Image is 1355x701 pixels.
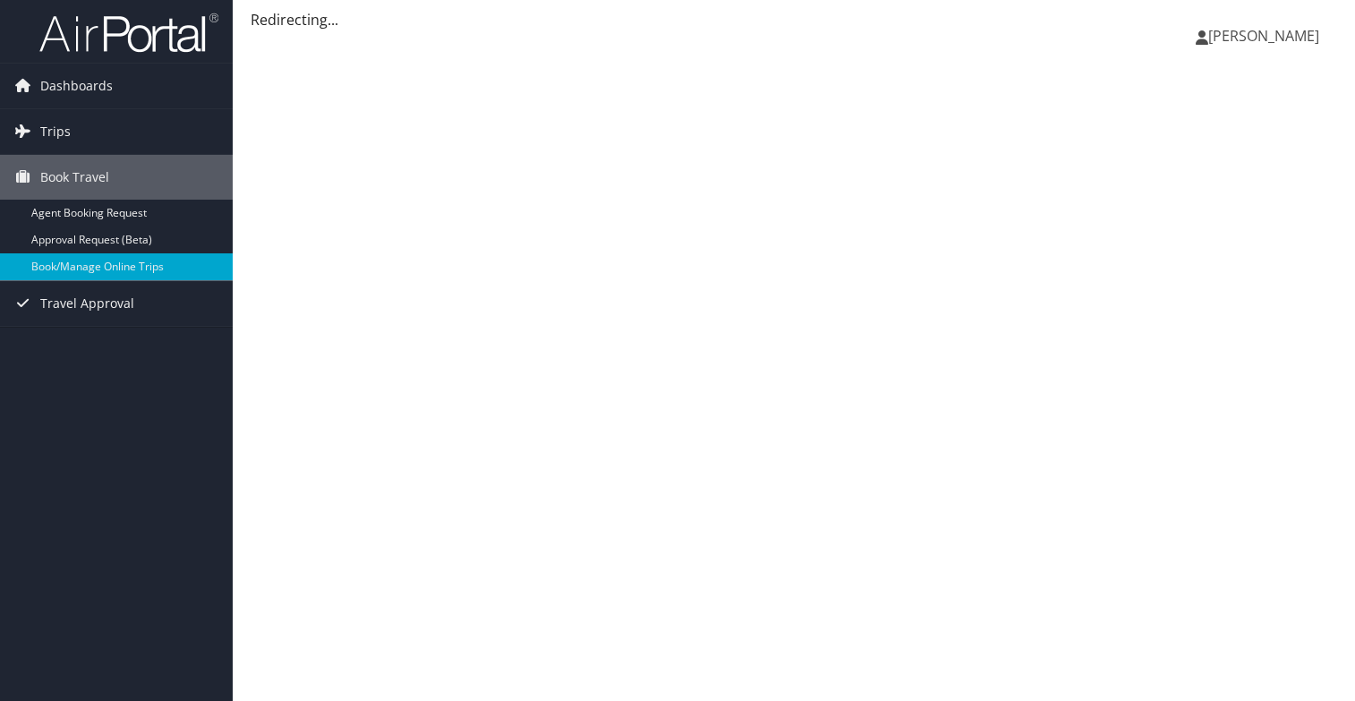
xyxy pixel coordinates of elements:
a: [PERSON_NAME] [1196,9,1337,63]
span: [PERSON_NAME] [1208,26,1319,46]
span: Travel Approval [40,281,134,326]
span: Dashboards [40,64,113,108]
div: Redirecting... [251,9,1337,30]
span: Book Travel [40,155,109,200]
img: airportal-logo.png [39,12,218,54]
span: Trips [40,109,71,154]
